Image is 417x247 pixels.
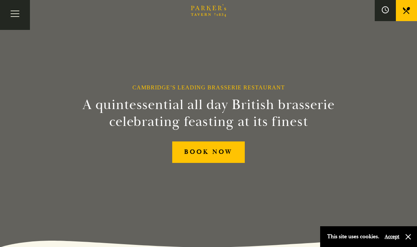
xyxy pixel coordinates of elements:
[172,141,245,163] a: BOOK NOW
[385,233,399,240] button: Accept
[405,233,412,240] button: Close and accept
[327,232,379,242] p: This site uses cookies.
[76,96,341,130] h2: A quintessential all day British brasserie celebrating feasting at its finest
[132,84,285,91] h1: Cambridge’s Leading Brasserie Restaurant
